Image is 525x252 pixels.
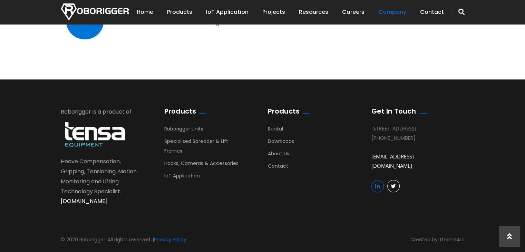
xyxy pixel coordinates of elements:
[410,235,465,244] div: Created by ThemeArc
[371,153,414,169] a: [EMAIL_ADDRESS][DOMAIN_NAME]
[268,150,289,161] a: About Us
[378,1,406,23] a: Company
[371,133,454,143] div: [PHONE_NUMBER]
[387,180,400,192] a: Twitter
[167,1,192,23] a: Products
[268,138,294,148] a: Downloads
[342,1,364,23] a: Careers
[61,235,186,244] div: © 2020 Roborigger. All rights reserved. |
[164,138,228,158] a: Specialised Spreader & Lift Frames
[268,125,283,136] a: Rental
[164,107,196,115] h2: Products
[268,107,300,115] h2: Products
[371,180,384,192] a: linkedin
[61,197,108,205] a: [DOMAIN_NAME]
[61,3,129,20] img: Nortech
[137,1,153,23] a: Home
[268,163,288,173] a: Contact
[206,1,249,23] a: IoT Application
[164,172,200,183] a: IoT Application
[154,236,186,243] a: Privacy Policy
[262,1,285,23] a: Projects
[61,107,144,206] div: Roborigger is a product of Heave Compensation, Gripping, Tensioning, Motion Monitoring and Liftin...
[371,124,454,133] div: [STREET_ADDRESS]
[420,1,444,23] a: Contact
[164,125,203,136] a: Roborigger Units
[299,1,328,23] a: Resources
[164,160,239,170] a: Hooks, Cameras & Accessories
[371,107,416,115] h2: Get In Touch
